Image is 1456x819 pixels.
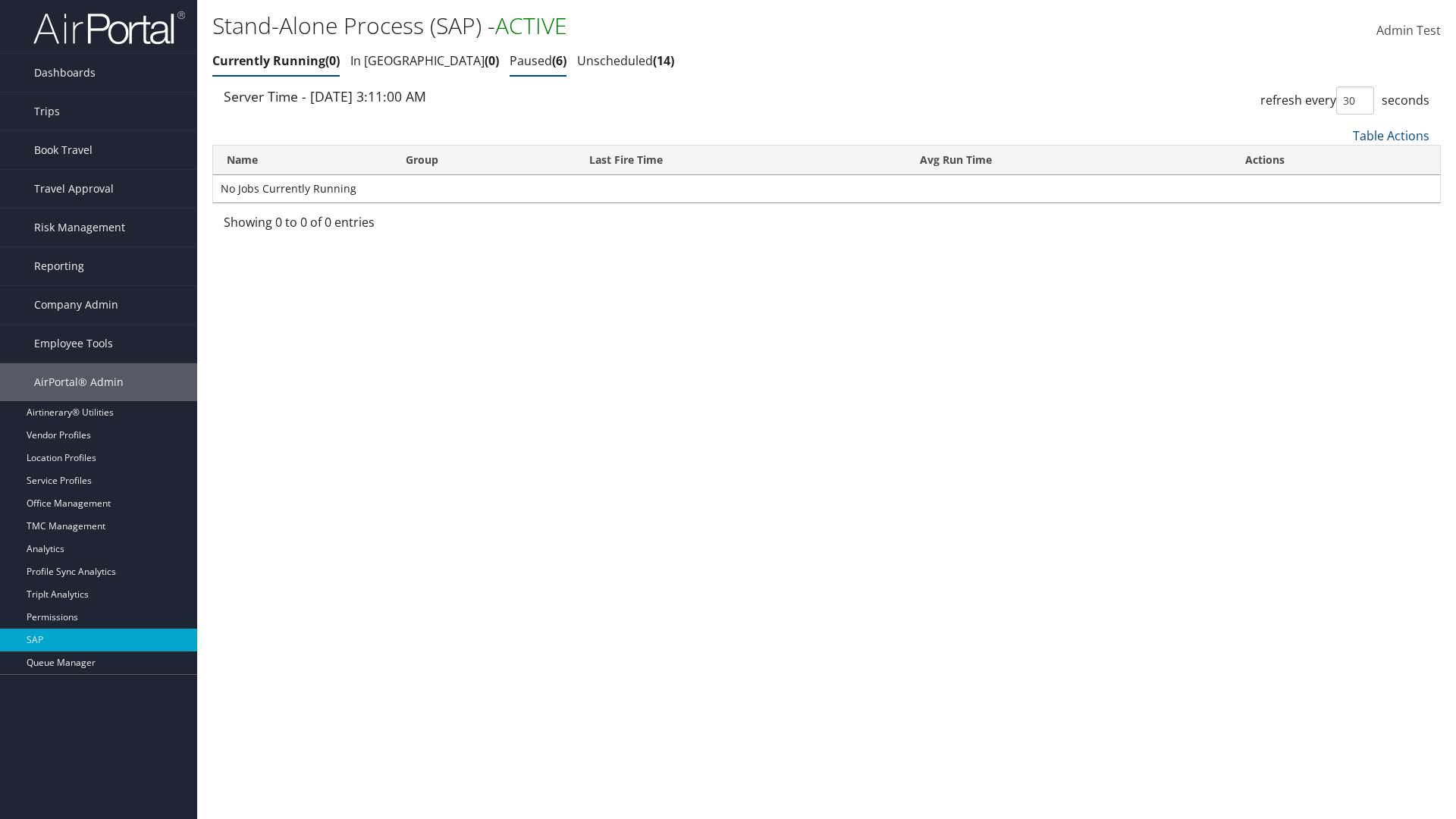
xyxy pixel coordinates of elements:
[212,52,340,69] a: Currently Running0
[653,52,674,69] span: 14
[34,363,124,401] span: AirPortal® Admin
[34,286,118,324] span: Company Admin
[213,175,1440,202] td: No Jobs Currently Running
[34,247,84,285] span: Reporting
[1232,146,1440,175] th: Actions
[485,52,499,69] span: 0
[224,86,815,106] div: Server Time - [DATE] 3:11:00 AM
[1376,22,1441,39] span: Admin Test
[224,213,508,239] div: Showing 0 to 0 of 0 entries
[1353,127,1429,144] a: Table Actions
[34,325,113,362] span: Employee Tools
[213,146,392,175] th: Name: activate to sort column ascending
[34,131,93,169] span: Book Travel
[552,52,566,69] span: 6
[34,54,96,92] span: Dashboards
[1376,8,1441,55] a: Admin Test
[392,146,576,175] th: Group: activate to sort column ascending
[577,52,674,69] a: Unscheduled14
[212,10,1031,42] h1: Stand-Alone Process (SAP) -
[906,146,1232,175] th: Avg Run Time: activate to sort column ascending
[33,10,185,45] img: airportal-logo.png
[576,146,906,175] th: Last Fire Time: activate to sort column ascending
[325,52,340,69] span: 0
[34,209,125,246] span: Risk Management
[1260,92,1336,108] span: refresh every
[1382,92,1429,108] span: seconds
[34,170,114,208] span: Travel Approval
[495,10,567,41] span: ACTIVE
[34,93,60,130] span: Trips
[510,52,566,69] a: Paused6
[350,52,499,69] a: In [GEOGRAPHIC_DATA]0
